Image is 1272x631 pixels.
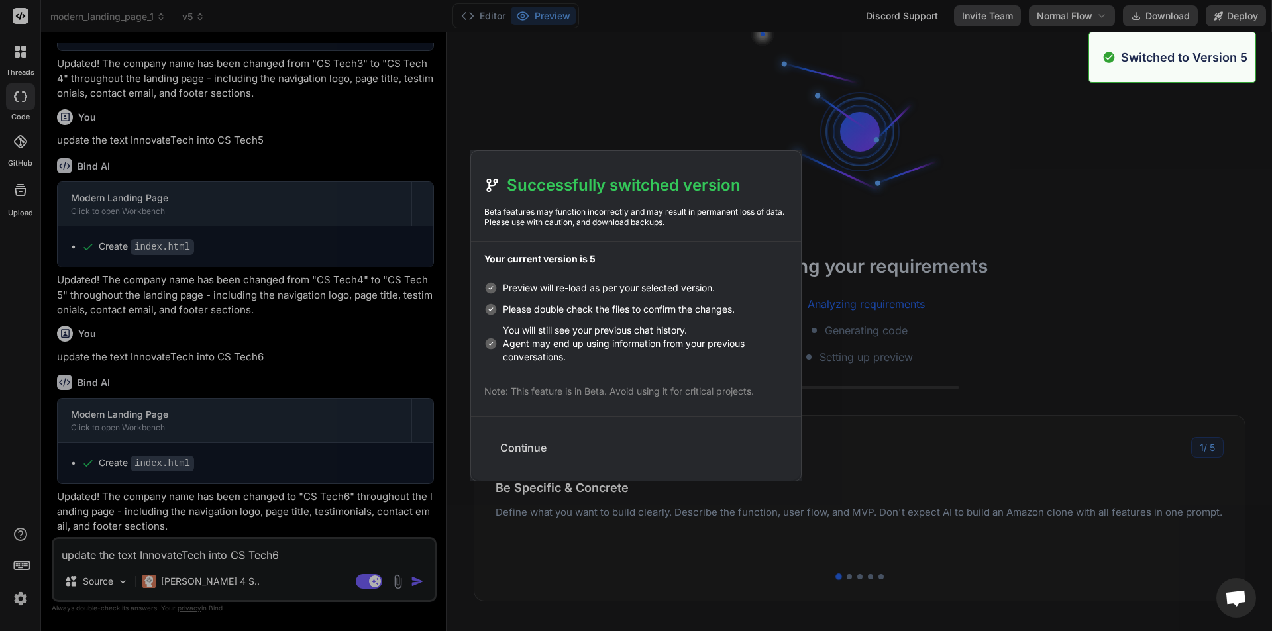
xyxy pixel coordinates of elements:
span: You will still see your previous chat history. Agent may end up using information from your previ... [503,324,788,364]
span: Please double check the files to confirm the changes. [503,303,735,316]
button: Continue [490,433,557,462]
h2: Successfully switched version [471,175,801,196]
p: Note: This feature is in Beta. Avoid using it for critical projects. [471,385,801,417]
p: Switched to Version 5 [1121,48,1247,66]
img: alert [1102,48,1116,66]
span: Preview will re-load as per your selected version. [503,281,715,295]
p: Beta features may function incorrectly and may result in permanent loss of data. Please use with ... [471,207,801,242]
div: Open chat [1216,578,1256,618]
p: Your current version is 5 [471,252,801,266]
